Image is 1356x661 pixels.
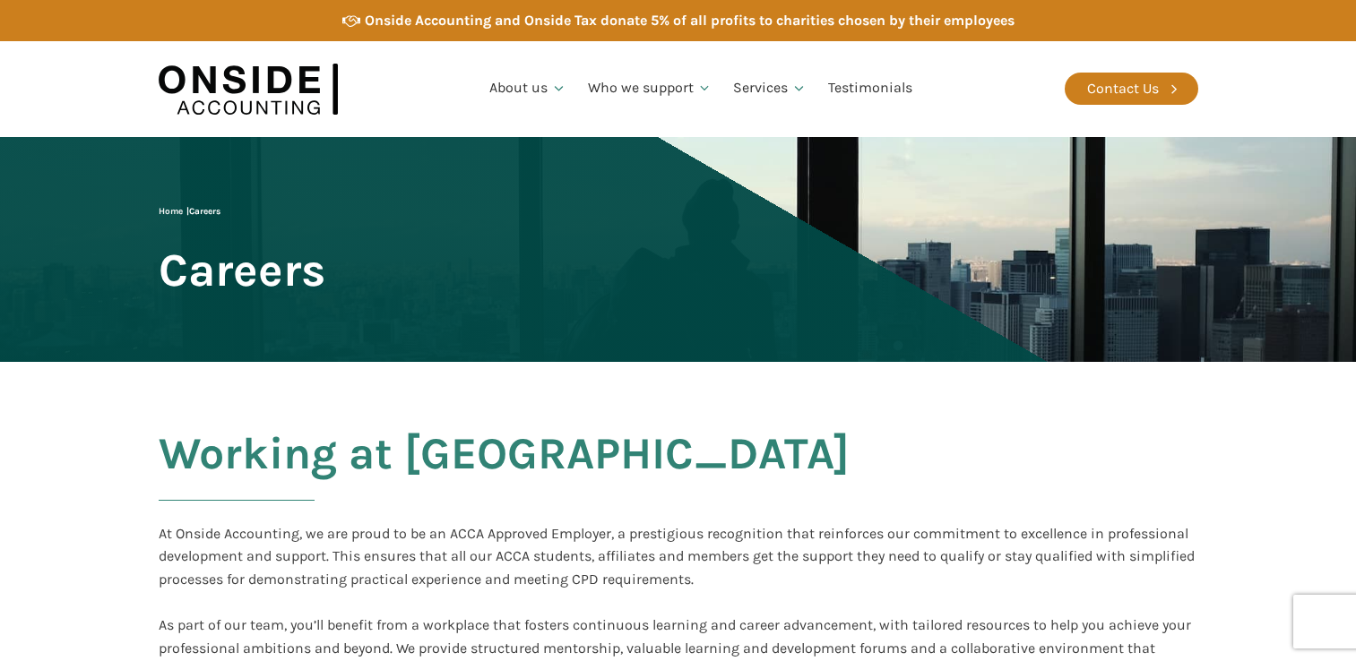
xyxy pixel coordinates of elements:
[1087,77,1159,100] div: Contact Us
[159,206,220,217] span: |
[159,55,338,124] img: Onside Accounting
[722,58,817,119] a: Services
[479,58,577,119] a: About us
[189,206,220,217] span: Careers
[365,9,1015,32] div: Onside Accounting and Onside Tax donate 5% of all profits to charities chosen by their employees
[577,58,723,119] a: Who we support
[159,245,325,295] span: Careers
[1065,73,1198,105] a: Contact Us
[159,206,183,217] a: Home
[817,58,923,119] a: Testimonials
[159,429,850,522] h2: Working at [GEOGRAPHIC_DATA]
